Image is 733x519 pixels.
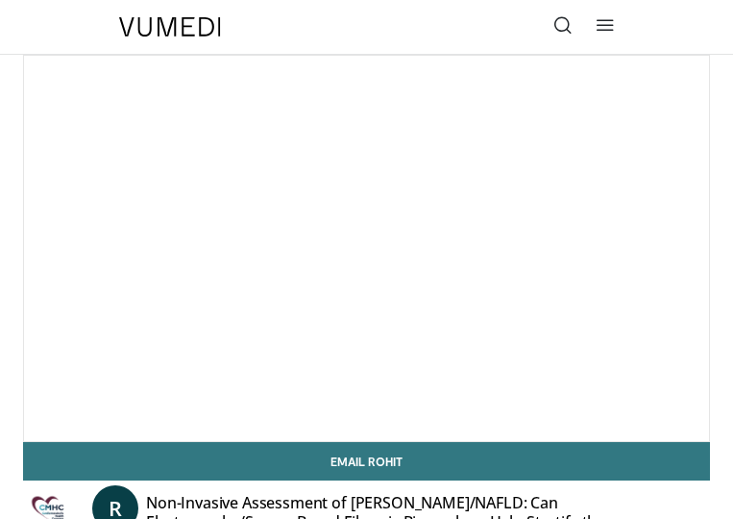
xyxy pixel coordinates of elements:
[23,442,710,481] a: Email Rohit
[24,56,709,441] video-js: Video Player
[119,17,221,37] img: VuMedi Logo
